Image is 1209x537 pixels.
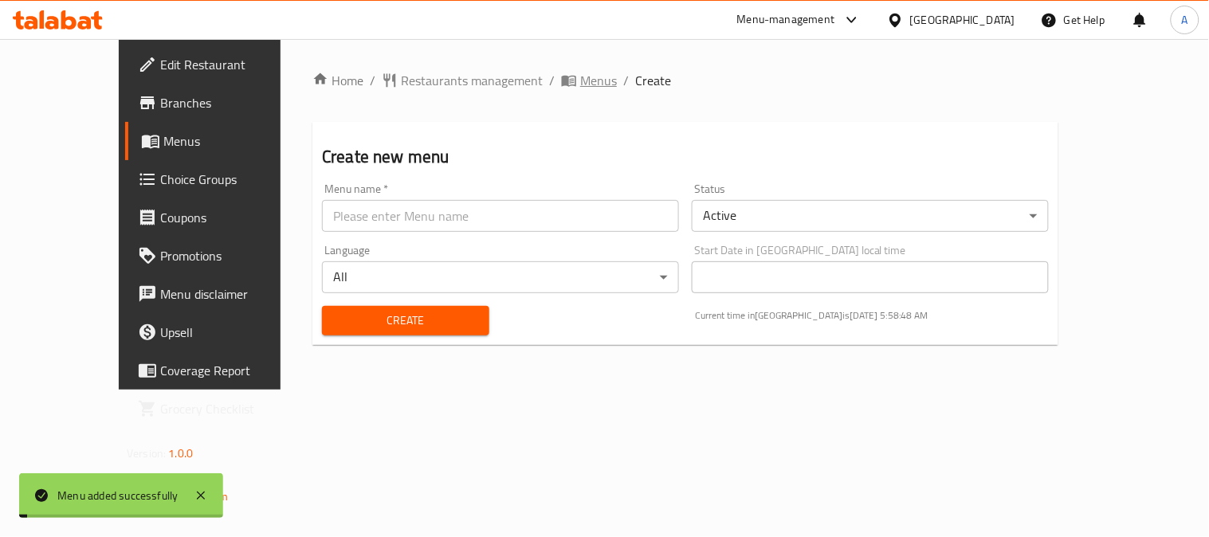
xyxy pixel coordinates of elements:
[635,71,671,90] span: Create
[335,311,477,331] span: Create
[168,443,193,464] span: 1.0.0
[160,208,308,227] span: Coupons
[160,399,308,418] span: Grocery Checklist
[125,351,320,390] a: Coverage Report
[163,131,308,151] span: Menus
[322,306,489,335] button: Create
[125,84,320,122] a: Branches
[370,71,375,90] li: /
[1182,11,1188,29] span: A
[623,71,629,90] li: /
[910,11,1015,29] div: [GEOGRAPHIC_DATA]
[160,284,308,304] span: Menu disclaimer
[127,443,166,464] span: Version:
[125,198,320,237] a: Coupons
[125,45,320,84] a: Edit Restaurant
[561,71,617,90] a: Menus
[125,160,320,198] a: Choice Groups
[692,200,1049,232] div: Active
[160,323,308,342] span: Upsell
[382,71,543,90] a: Restaurants management
[160,93,308,112] span: Branches
[312,71,363,90] a: Home
[160,361,308,380] span: Coverage Report
[125,122,320,160] a: Menus
[125,237,320,275] a: Promotions
[160,55,308,74] span: Edit Restaurant
[737,10,835,29] div: Menu-management
[322,261,679,293] div: All
[125,275,320,313] a: Menu disclaimer
[125,390,320,428] a: Grocery Checklist
[580,71,617,90] span: Menus
[312,71,1058,90] nav: breadcrumb
[125,313,320,351] a: Upsell
[57,487,179,504] div: Menu added successfully
[322,200,679,232] input: Please enter Menu name
[401,71,543,90] span: Restaurants management
[322,145,1049,169] h2: Create new menu
[695,308,1049,323] p: Current time in [GEOGRAPHIC_DATA] is [DATE] 5:58:48 AM
[127,470,200,491] span: Get support on:
[549,71,555,90] li: /
[160,246,308,265] span: Promotions
[160,170,308,189] span: Choice Groups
